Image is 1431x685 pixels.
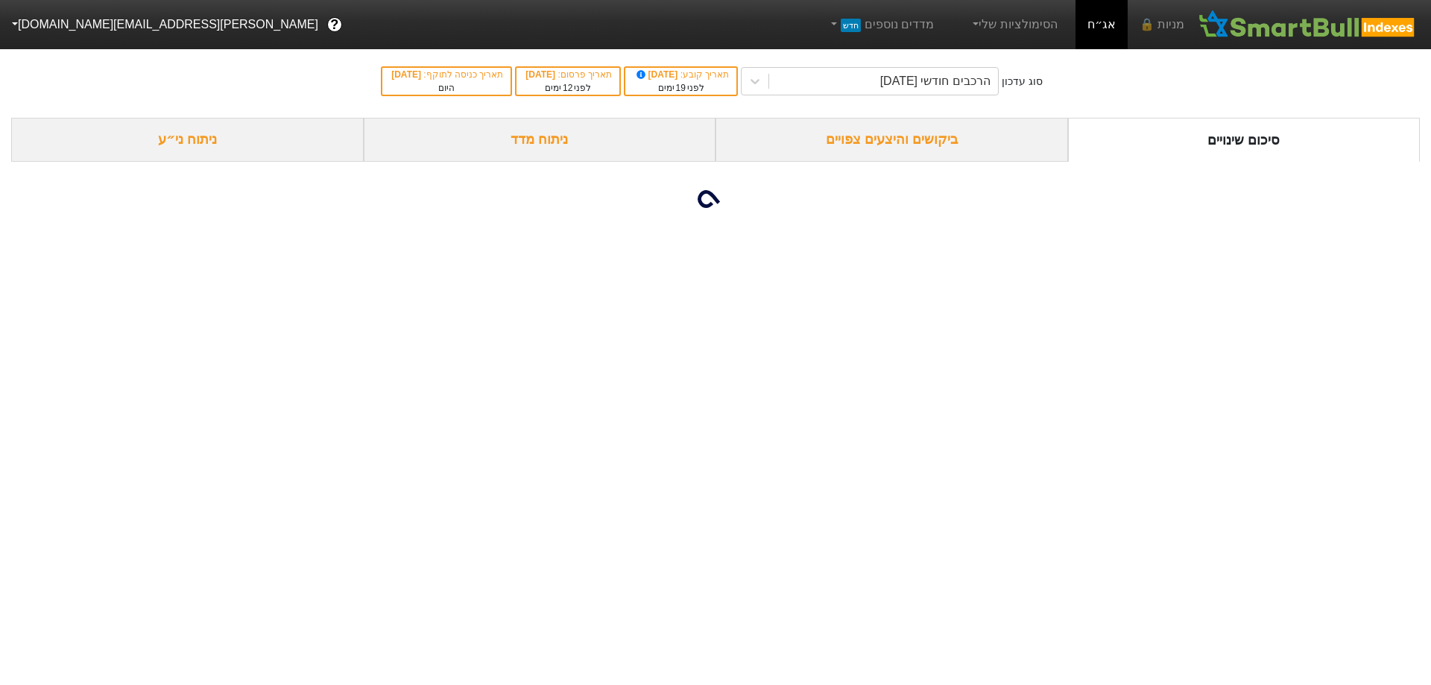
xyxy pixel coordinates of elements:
[1002,74,1043,89] div: סוג עדכון
[964,10,1064,40] a: הסימולציות שלי
[364,118,716,162] div: ניתוח מדד
[524,81,612,95] div: לפני ימים
[634,69,680,80] span: [DATE]
[880,72,991,90] div: הרכבים חודשי [DATE]
[676,83,686,93] span: 19
[698,181,733,217] img: loading...
[391,69,423,80] span: [DATE]
[633,68,729,81] div: תאריך קובע :
[821,10,940,40] a: מדדים נוספיםחדש
[1068,118,1421,162] div: סיכום שינויים
[563,83,572,93] span: 12
[715,118,1068,162] div: ביקושים והיצעים צפויים
[330,15,338,35] span: ?
[524,68,612,81] div: תאריך פרסום :
[525,69,557,80] span: [DATE]
[841,19,861,32] span: חדש
[1196,10,1419,40] img: SmartBull
[390,68,503,81] div: תאריך כניסה לתוקף :
[438,83,455,93] span: היום
[633,81,729,95] div: לפני ימים
[11,118,364,162] div: ניתוח ני״ע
